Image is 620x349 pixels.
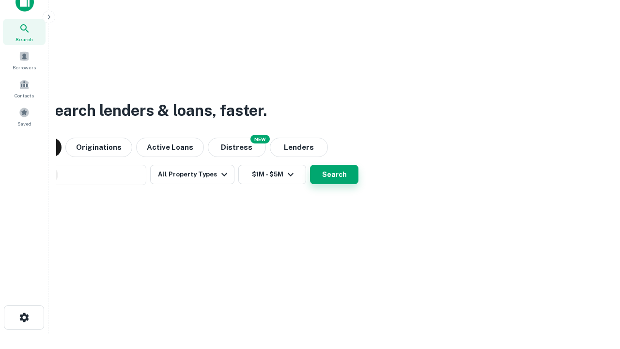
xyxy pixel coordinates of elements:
a: Search [3,19,46,45]
iframe: Chat Widget [572,271,620,318]
span: Saved [17,120,31,127]
a: Borrowers [3,47,46,73]
button: Lenders [270,138,328,157]
h3: Search lenders & loans, faster. [44,99,267,122]
button: All Property Types [150,165,234,184]
button: Originations [65,138,132,157]
a: Contacts [3,75,46,101]
span: Search [15,35,33,43]
span: Borrowers [13,63,36,71]
div: NEW [250,135,270,143]
span: Contacts [15,92,34,99]
button: Search [310,165,358,184]
a: Saved [3,103,46,129]
button: $1M - $5M [238,165,306,184]
button: Search distressed loans with lien and other non-mortgage details. [208,138,266,157]
button: Active Loans [136,138,204,157]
